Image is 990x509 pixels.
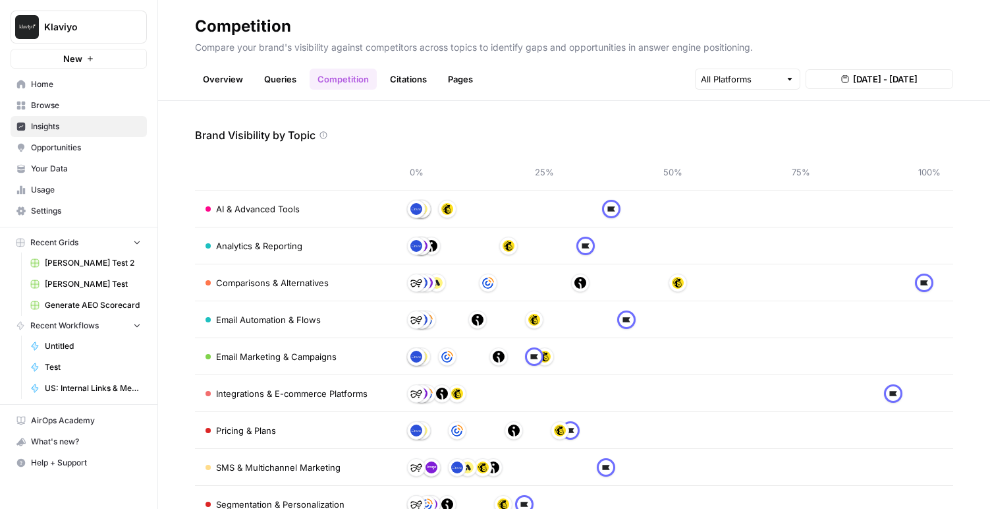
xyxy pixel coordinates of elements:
[410,277,422,289] img: 24zjstrmboybh03qprmzjnkpzb7j
[31,100,141,111] span: Browse
[216,461,341,474] span: SMS & Multichannel Marketing
[410,203,422,215] img: zraxz67xzdtqrxgi22c8odasjbax
[806,69,953,89] button: [DATE] - [DATE]
[45,278,141,290] span: [PERSON_NAME] Test
[853,73,918,86] span: [DATE] - [DATE]
[15,15,39,39] img: Klaviyo Logo
[11,137,147,158] a: Opportunities
[11,74,147,95] a: Home
[216,350,337,363] span: Email Marketing & Campaigns
[216,239,302,253] span: Analytics & Reporting
[30,320,99,332] span: Recent Workflows
[410,425,422,436] img: zraxz67xzdtqrxgi22c8odasjbax
[11,179,147,200] a: Usage
[440,69,481,90] a: Pages
[487,462,499,473] img: lq805cqlf3k156t6u1vo946p3hed
[554,425,566,436] img: pg21ys236mnd3p55lv59xccdo3xy
[216,424,276,437] span: Pricing & Plans
[788,165,814,179] span: 75%
[11,431,147,452] button: What's new?
[216,387,368,400] span: Integrations & E-commerce Platforms
[11,410,147,431] a: AirOps Academy
[451,425,463,436] img: rg202btw2ktor7h9ou5yjtg7epnf
[11,233,147,253] button: Recent Grids
[916,165,943,179] span: 100%
[11,316,147,336] button: Recent Workflows
[672,277,684,289] img: pg21ys236mnd3p55lv59xccdo3xy
[195,37,953,54] p: Compare your brand's visibility against competitors across topics to identify gaps and opportunit...
[24,336,147,357] a: Untitled
[539,351,551,363] img: pg21ys236mnd3p55lv59xccdo3xy
[11,95,147,116] a: Browse
[451,462,463,473] img: zraxz67xzdtqrxgi22c8odasjbax
[441,203,453,215] img: pg21ys236mnd3p55lv59xccdo3xy
[24,253,147,274] a: [PERSON_NAME] Test 2
[24,274,147,295] a: [PERSON_NAME] Test
[63,52,82,65] span: New
[660,165,686,179] span: 50%
[11,116,147,137] a: Insights
[310,69,377,90] a: Competition
[528,351,540,363] img: d03zj4el0aa7txopwdneenoutvcu
[441,351,453,363] img: rg202btw2ktor7h9ou5yjtg7epnf
[24,295,147,316] a: Generate AEO Scorecard
[426,240,437,252] img: lq805cqlf3k156t6u1vo946p3hed
[31,78,141,90] span: Home
[11,49,147,69] button: New
[431,277,443,289] img: n07qf5yuhemumpikze8icgz1odva
[887,388,899,400] img: d03zj4el0aa7txopwdneenoutvcu
[620,314,632,326] img: d03zj4el0aa7txopwdneenoutvcu
[580,240,591,252] img: d03zj4el0aa7txopwdneenoutvcu
[574,277,586,289] img: lq805cqlf3k156t6u1vo946p3hed
[410,388,422,400] img: 24zjstrmboybh03qprmzjnkpzb7j
[482,277,494,289] img: rg202btw2ktor7h9ou5yjtg7epnf
[31,184,141,196] span: Usage
[45,299,141,311] span: Generate AEO Scorecard
[30,237,78,249] span: Recent Grids
[11,452,147,473] button: Help + Support
[11,11,147,44] button: Workspace: Klaviyo
[426,462,437,473] img: 3j9qnj2pq12j0e9szaggu3i8lwoi
[195,16,291,37] div: Competition
[410,240,422,252] img: zraxz67xzdtqrxgi22c8odasjbax
[195,69,251,90] a: Overview
[410,462,422,473] img: 24zjstrmboybh03qprmzjnkpzb7j
[477,462,489,473] img: pg21ys236mnd3p55lv59xccdo3xy
[410,314,422,326] img: 24zjstrmboybh03qprmzjnkpzb7j
[918,277,930,289] img: d03zj4el0aa7txopwdneenoutvcu
[605,203,617,215] img: d03zj4el0aa7txopwdneenoutvcu
[31,457,141,469] span: Help + Support
[31,205,141,217] span: Settings
[508,425,520,436] img: lq805cqlf3k156t6u1vo946p3hed
[462,462,474,473] img: n07qf5yuhemumpikze8icgz1odva
[410,351,422,363] img: zraxz67xzdtqrxgi22c8odasjbax
[11,200,147,222] a: Settings
[31,415,141,427] span: AirOps Academy
[45,257,141,269] span: [PERSON_NAME] Test 2
[44,20,124,34] span: Klaviyo
[600,462,612,473] img: d03zj4el0aa7txopwdneenoutvcu
[31,142,141,154] span: Opportunities
[45,340,141,352] span: Untitled
[451,388,463,400] img: pg21ys236mnd3p55lv59xccdo3xy
[472,314,483,326] img: lq805cqlf3k156t6u1vo946p3hed
[216,313,321,326] span: Email Automation & Flows
[11,158,147,179] a: Your Data
[24,357,147,378] a: Test
[436,388,448,400] img: lq805cqlf3k156t6u1vo946p3hed
[11,432,146,452] div: What's new?
[45,382,141,394] span: US: Internal Links & Metadata
[564,425,576,436] img: d03zj4el0aa7txopwdneenoutvcu
[195,127,316,143] p: Brand Visibility by Topic
[31,163,141,175] span: Your Data
[493,351,505,363] img: lq805cqlf3k156t6u1vo946p3hed
[382,69,435,90] a: Citations
[216,202,300,216] span: AI & Advanced Tools
[403,165,429,179] span: 0%
[45,361,141,373] span: Test
[216,276,329,289] span: Comparisons & Alternatives
[24,378,147,399] a: US: Internal Links & Metadata
[31,121,141,133] span: Insights
[701,73,780,86] input: All Platforms
[503,240,514,252] img: pg21ys236mnd3p55lv59xccdo3xy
